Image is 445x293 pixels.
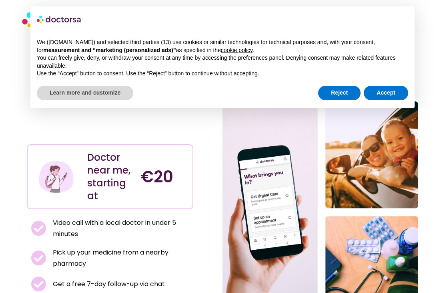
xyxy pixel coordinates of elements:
img: Illustration depicting a young woman in a casual outfit, engaged with her smartphone. She has a p... [38,159,74,195]
span: Get a free 7-day follow-up via chat [51,279,165,290]
iframe: Customer reviews powered by Trustpilot [31,117,151,127]
a: cookie policy [221,47,253,53]
button: Learn more and customize [37,86,133,100]
p: You can freely give, deny, or withdraw your consent at any time by accessing the preferences pane... [37,54,408,70]
iframe: Customer reviews powered by Trustpilot [31,127,189,136]
p: We ([DOMAIN_NAME]) and selected third parties (13) use cookies or similar technologies for techni... [37,38,408,54]
button: Accept [364,86,408,100]
img: logo [37,13,82,26]
span: Pick up your medicine from a nearby pharmacy [51,247,189,269]
h4: €20 [141,167,186,186]
p: Use the “Accept” button to consent. Use the “Reject” button to continue without accepting. [37,70,408,78]
span: Video call with a local doctor in under 5 minutes [51,217,189,240]
div: Doctor near me, starting at [87,151,133,202]
strong: measurement and “marketing (personalized ads)” [43,47,176,53]
button: Reject [318,86,361,100]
